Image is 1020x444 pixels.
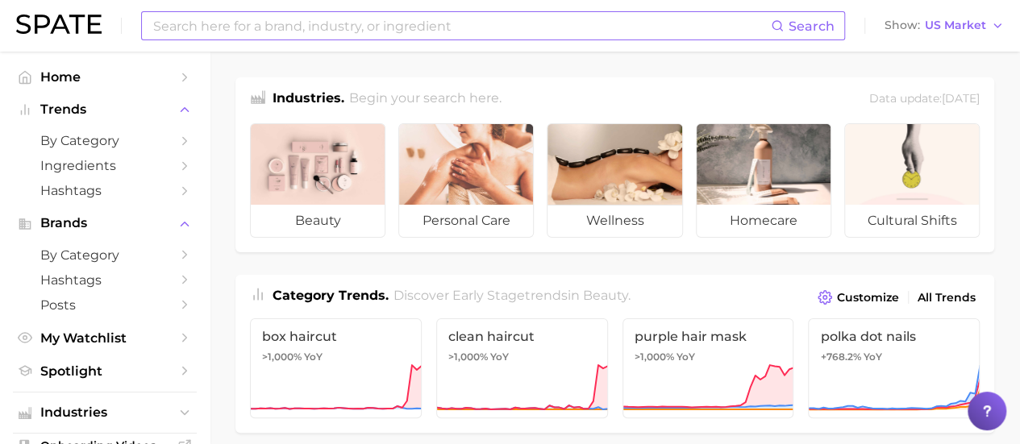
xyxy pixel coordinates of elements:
[837,291,899,305] span: Customize
[13,268,197,293] a: Hashtags
[13,64,197,89] a: Home
[869,89,980,110] div: Data update: [DATE]
[583,288,628,303] span: beauty
[250,318,422,418] a: box haircut>1,000% YoY
[13,243,197,268] a: by Category
[13,359,197,384] a: Spotlight
[820,351,860,363] span: +768.2%
[844,123,980,238] a: cultural shifts
[677,351,695,363] span: YoY
[635,329,782,344] span: purple hair mask
[40,330,169,346] span: My Watchlist
[789,19,835,34] span: Search
[40,363,169,379] span: Spotlight
[251,205,385,237] span: beauty
[349,89,502,110] h2: Begin your search here.
[436,318,608,418] a: clean haircut>1,000% YoY
[40,405,169,420] span: Industries
[547,123,682,238] a: wellness
[40,158,169,173] span: Ingredients
[262,329,410,344] span: box haircut
[304,351,323,363] span: YoY
[547,205,681,237] span: wellness
[399,205,533,237] span: personal care
[881,15,1008,36] button: ShowUS Market
[820,329,968,344] span: polka dot nails
[40,272,169,288] span: Hashtags
[273,288,389,303] span: Category Trends .
[152,12,771,39] input: Search here for a brand, industry, or ingredient
[13,128,197,153] a: by Category
[40,133,169,148] span: by Category
[885,21,920,30] span: Show
[13,178,197,203] a: Hashtags
[918,291,976,305] span: All Trends
[814,286,903,309] button: Customize
[448,351,488,363] span: >1,000%
[40,102,169,117] span: Trends
[393,288,631,303] span: Discover Early Stage trends in .
[13,400,197,425] button: Industries
[448,329,596,344] span: clean haircut
[845,205,979,237] span: cultural shifts
[13,293,197,317] a: Posts
[262,351,302,363] span: >1,000%
[863,351,881,363] span: YoY
[398,123,534,238] a: personal care
[40,216,169,230] span: Brands
[635,351,674,363] span: >1,000%
[40,297,169,313] span: Posts
[13,153,197,178] a: Ingredients
[250,123,385,238] a: beauty
[622,318,794,418] a: purple hair mask>1,000% YoY
[40,69,169,85] span: Home
[13,211,197,235] button: Brands
[13,98,197,122] button: Trends
[697,205,831,237] span: homecare
[808,318,980,418] a: polka dot nails+768.2% YoY
[914,287,980,309] a: All Trends
[40,183,169,198] span: Hashtags
[16,15,102,34] img: SPATE
[696,123,831,238] a: homecare
[40,247,169,263] span: by Category
[273,89,344,110] h1: Industries.
[13,326,197,351] a: My Watchlist
[490,351,509,363] span: YoY
[925,21,986,30] span: US Market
